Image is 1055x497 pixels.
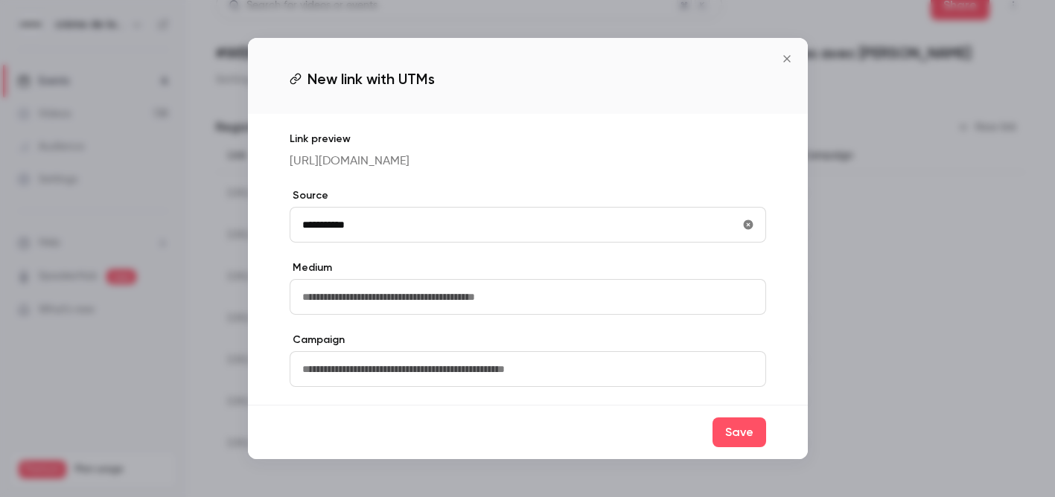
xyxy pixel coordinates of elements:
[290,153,766,170] p: [URL][DOMAIN_NAME]
[290,188,766,203] label: Source
[290,333,766,347] label: Campaign
[290,132,766,147] p: Link preview
[736,213,760,237] button: utmSource
[290,260,766,275] label: Medium
[772,44,802,74] button: Close
[713,417,766,447] button: Save
[307,68,435,90] span: New link with UTMs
